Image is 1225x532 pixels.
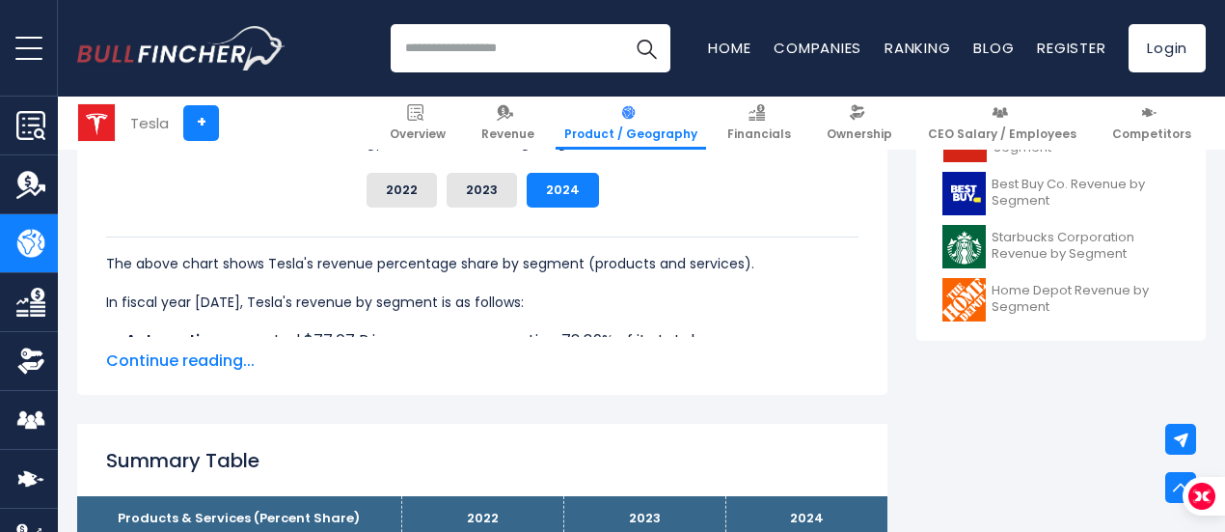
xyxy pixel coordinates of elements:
a: Revenue [473,97,543,150]
li: generated $77.07 B in revenue, representing 78.89% of its total revenue. [106,329,858,352]
h2: Summary Table [106,446,858,475]
span: Starbucks Corporation Revenue by Segment [992,230,1180,263]
a: Competitors [1103,97,1200,150]
a: Register [1037,38,1105,58]
a: Starbucks Corporation Revenue by Segment [931,220,1191,273]
img: TSLA logo [78,104,115,141]
span: CEO Salary / Employees [928,126,1076,142]
a: Financials [719,97,800,150]
span: Product / Geography [564,126,697,142]
span: Ownership [827,126,892,142]
img: HD logo [942,278,986,322]
img: Bullfincher logo [77,26,286,70]
p: In fiscal year [DATE], Tesla's revenue by segment is as follows: [106,291,858,314]
div: Tesla [130,112,169,134]
img: BBY logo [942,172,986,215]
a: Ownership [818,97,901,150]
a: CEO Salary / Employees [919,97,1085,150]
b: Automotive [125,329,219,351]
span: Competitors [1112,126,1191,142]
button: 2024 [527,173,599,208]
span: Home Depot Revenue by Segment [992,283,1180,316]
img: SBUX logo [942,225,986,268]
a: Overview [381,97,454,150]
button: Search [622,24,670,72]
a: + [183,105,219,141]
a: Go to homepage [77,26,285,70]
span: Revenue [481,126,534,142]
a: Best Buy Co. Revenue by Segment [931,167,1191,220]
span: Overview [390,126,446,142]
span: Best Buy Co. Revenue by Segment [992,177,1180,210]
a: Companies [774,38,861,58]
span: Financials [727,126,791,142]
a: Product / Geography [556,97,706,150]
span: Continue reading... [106,350,858,373]
a: Blog [973,38,1014,58]
img: Ownership [16,347,45,376]
a: Home [708,38,750,58]
a: Ranking [885,38,950,58]
a: Home Depot Revenue by Segment [931,273,1191,326]
p: The above chart shows Tesla's revenue percentage share by segment (products and services). [106,252,858,275]
a: Login [1129,24,1206,72]
button: 2023 [447,173,517,208]
span: AutoZone Revenue by Segment [994,124,1180,156]
button: 2022 [367,173,437,208]
div: The for Tesla is the Automotive, which represents 78.89% of its total revenue. The for Tesla is t... [106,237,858,515]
